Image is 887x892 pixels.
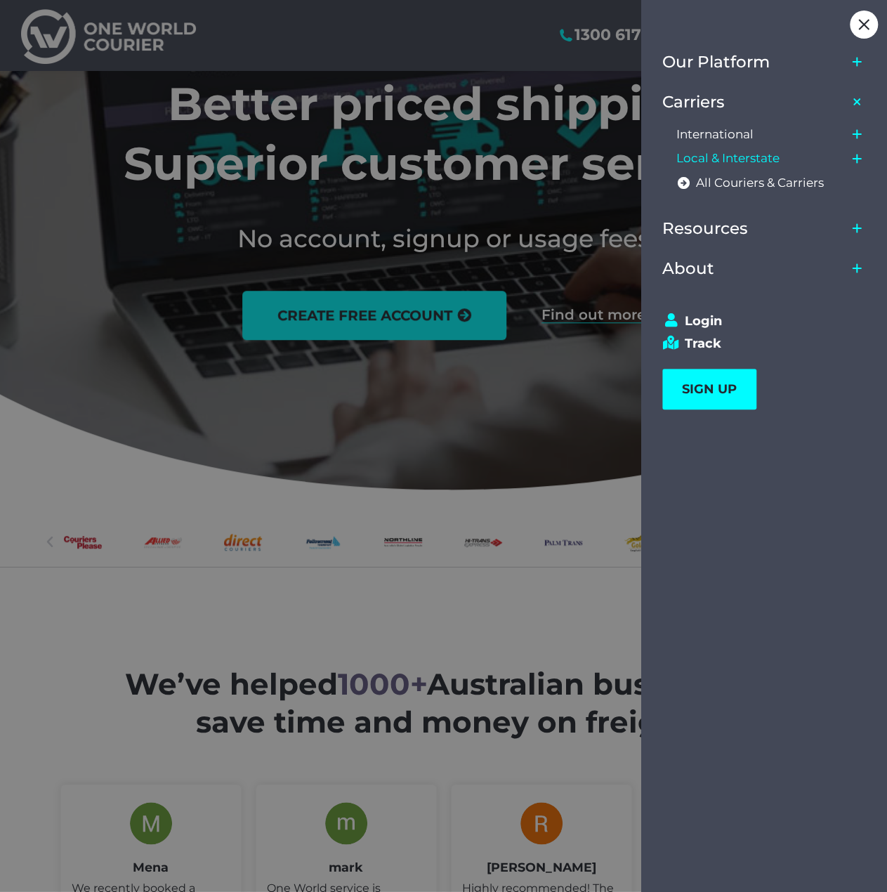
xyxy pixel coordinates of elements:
span: Carriers [662,93,725,112]
a: Local & Interstate [676,146,846,171]
span: SIGN UP [682,381,737,397]
span: All Couriers & Carriers [695,176,823,190]
span: International [676,127,754,142]
a: All Couriers & Carriers [676,171,867,195]
a: Track [662,336,853,351]
a: Resources [662,209,846,249]
span: Our Platform [662,53,770,72]
span: About [662,259,714,278]
a: International [676,122,846,147]
span: Resources [662,219,748,238]
a: Our Platform [662,42,846,82]
span: Local & Interstate [676,151,780,166]
a: About [662,249,846,289]
a: Login [662,313,853,329]
a: SIGN UP [662,369,756,409]
div: Close [850,11,878,39]
a: Carriers [662,82,846,122]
